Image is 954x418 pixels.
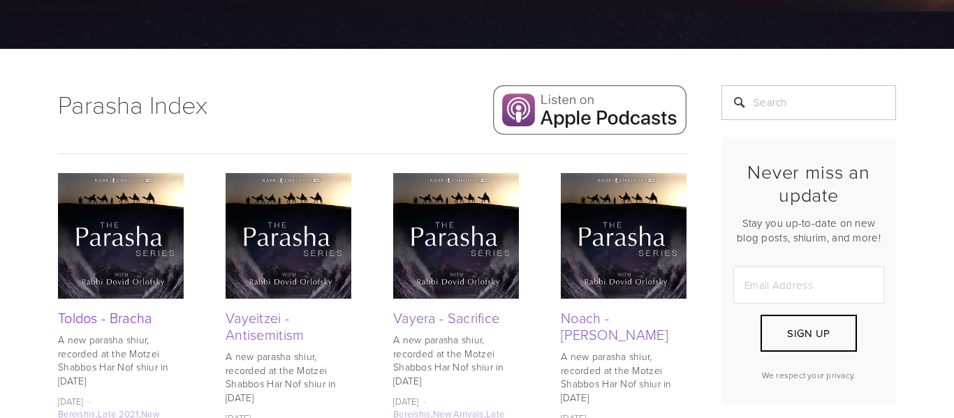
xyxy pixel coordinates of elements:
p: A new parasha shiur, recorded at the Motzei Shabbos Har Nof shiur in [DATE] [58,333,184,387]
p: A new parasha shiur, recorded at the Motzei Shabbos Har Nof shiur in [DATE] [226,350,351,404]
h2: Never miss an update [733,161,884,206]
img: Toldos - Bracha [58,173,184,299]
p: A new parasha shiur, recorded at the Motzei Shabbos Har Nof shiur in [DATE] [561,350,687,404]
a: Vayeitzei - Antisemitism [226,308,304,344]
p: Stay you up-to-date on new blog posts, shiurim, and more! [733,216,884,245]
a: Vayera - Sacrifice [393,308,499,327]
a: Toldos - Bracha [58,308,152,327]
span: Sign Up [787,326,830,341]
time: [DATE] [58,395,94,408]
time: [DATE] [393,395,429,408]
img: Noach - Yoshev B'Emtza HaTeiva [561,173,687,299]
input: Email Address [733,267,884,304]
img: Vayeitzei - Antisemitism [226,173,351,299]
h1: Parasha Index [58,85,251,123]
p: A new parasha shiur, recorded at the Motzei Shabbos Har Nof shiur in [DATE] [393,333,519,387]
img: Vayera - Sacrifice [393,173,519,299]
button: Sign Up [761,315,857,352]
a: Noach - [PERSON_NAME] [561,308,668,344]
p: We respect your privacy. [733,369,884,381]
input: Search [721,85,896,120]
